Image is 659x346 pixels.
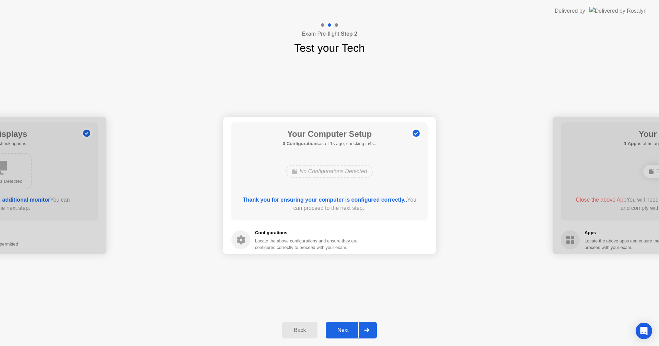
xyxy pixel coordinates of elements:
div: Open Intercom Messenger [636,323,652,339]
h1: Test your Tech [294,40,365,56]
div: Delivered by [555,7,585,15]
div: No Configurations Detected [286,165,373,178]
h1: Your Computer Setup [283,128,377,140]
button: Back [282,322,317,338]
img: Delivered by Rosalyn [589,7,647,15]
h5: as of 1s ago, checking in4s.. [283,140,377,147]
b: Step 2 [341,31,357,37]
div: Back [284,327,315,333]
div: You can proceed to the next step.. [241,196,418,212]
b: 0 Configurations [283,141,319,146]
div: Locate the above configurations and ensure they are configured correctly to proceed with your exam. [255,238,359,251]
button: Next [326,322,377,338]
h4: Exam Pre-flight: [302,30,357,38]
b: Thank you for ensuring your computer is configured correctly.. [243,197,407,203]
h5: Configurations [255,229,359,236]
div: Next [328,327,358,333]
